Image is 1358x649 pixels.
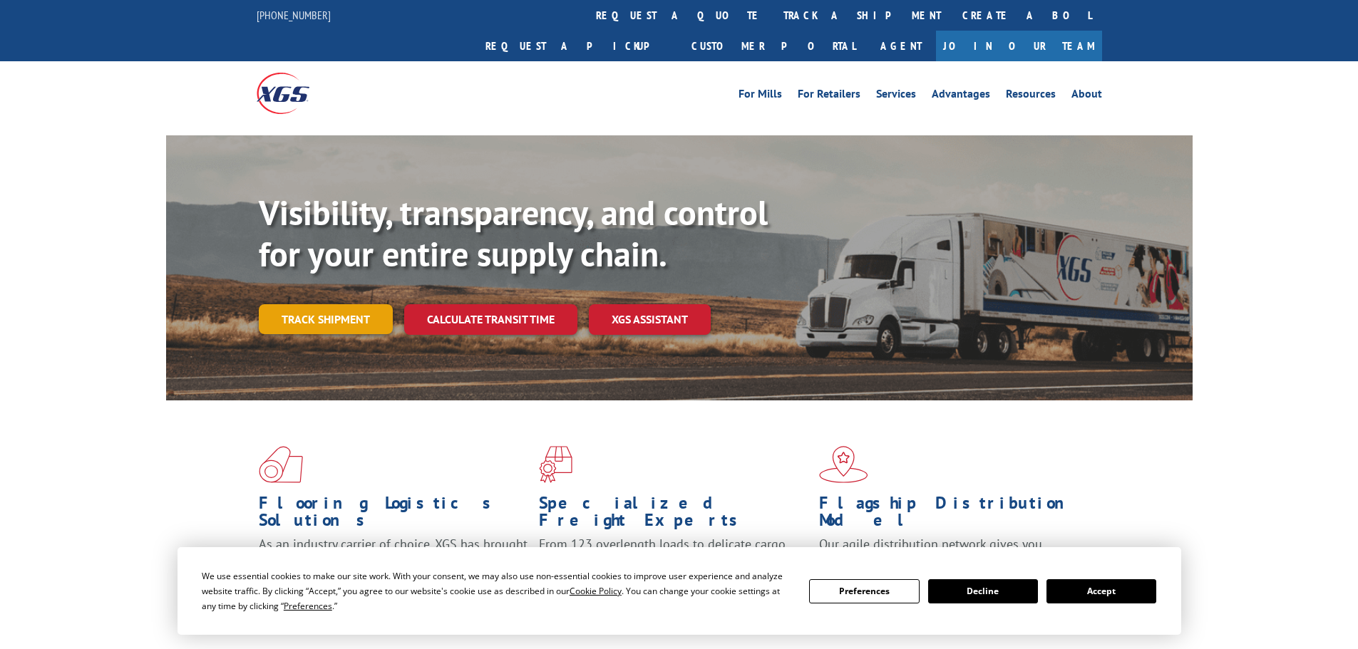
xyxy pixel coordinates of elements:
[259,494,528,536] h1: Flooring Logistics Solutions
[539,494,808,536] h1: Specialized Freight Experts
[259,536,528,586] span: As an industry carrier of choice, XGS has brought innovation and dedication to flooring logistics...
[819,536,1081,569] span: Our agile distribution network gives you nationwide inventory management on demand.
[259,190,768,276] b: Visibility, transparency, and control for your entire supply chain.
[932,88,990,104] a: Advantages
[876,88,916,104] a: Services
[928,579,1038,603] button: Decline
[798,88,860,104] a: For Retailers
[936,31,1102,61] a: Join Our Team
[257,8,331,22] a: [PHONE_NUMBER]
[202,568,792,613] div: We use essential cookies to make our site work. With your consent, we may also use non-essential ...
[259,446,303,483] img: xgs-icon-total-supply-chain-intelligence-red
[284,600,332,612] span: Preferences
[1071,88,1102,104] a: About
[739,88,782,104] a: For Mills
[819,446,868,483] img: xgs-icon-flagship-distribution-model-red
[539,446,572,483] img: xgs-icon-focused-on-flooring-red
[178,547,1181,635] div: Cookie Consent Prompt
[809,579,919,603] button: Preferences
[404,304,577,335] a: Calculate transit time
[475,31,681,61] a: Request a pickup
[589,304,711,335] a: XGS ASSISTANT
[1006,88,1056,104] a: Resources
[866,31,936,61] a: Agent
[539,536,808,599] p: From 123 overlength loads to delicate cargo, our experienced staff knows the best way to move you...
[1046,579,1156,603] button: Accept
[819,494,1089,536] h1: Flagship Distribution Model
[681,31,866,61] a: Customer Portal
[570,585,622,597] span: Cookie Policy
[259,304,393,334] a: Track shipment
